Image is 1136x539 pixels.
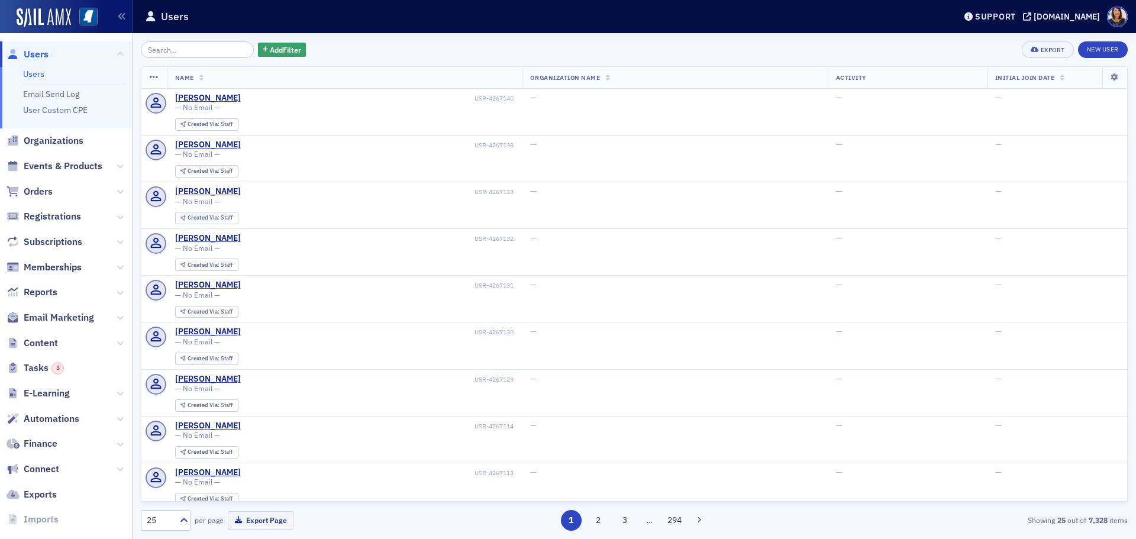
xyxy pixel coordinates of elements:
span: — [836,279,843,290]
span: Created Via : [188,354,221,362]
a: [PERSON_NAME] [175,140,241,150]
span: — [530,186,537,196]
a: Registrations [7,210,81,223]
div: Created Via: Staff [175,118,238,131]
div: Export [1041,47,1065,53]
div: [PERSON_NAME] [175,280,241,291]
span: — [836,326,843,337]
span: — [836,186,843,196]
div: USR-4267130 [243,328,514,336]
a: Memberships [7,261,82,274]
img: SailAMX [17,8,71,27]
div: Staff [188,121,233,128]
div: USR-4267113 [243,469,514,477]
div: Staff [188,449,233,456]
div: Created Via: Staff [175,259,238,271]
a: E-Learning [7,387,70,400]
span: — No Email — [175,150,220,159]
a: [PERSON_NAME] [175,374,241,385]
span: — [995,420,1002,431]
div: Created Via: Staff [175,399,238,412]
a: Users [23,69,44,79]
span: — [836,373,843,384]
span: — [530,279,537,290]
span: Registrations [24,210,81,223]
span: Created Via : [188,120,221,128]
span: Memberships [24,261,82,274]
span: — [836,139,843,150]
span: — [530,326,537,337]
span: — [530,467,537,477]
span: — [530,233,537,243]
a: [PERSON_NAME] [175,233,241,244]
div: [PERSON_NAME] [175,327,241,337]
div: [DOMAIN_NAME] [1034,11,1100,22]
span: Created Via : [188,261,221,269]
a: Reports [7,286,57,299]
a: [PERSON_NAME] [175,467,241,478]
div: USR-4267140 [243,95,514,102]
span: — [995,373,1002,384]
span: — [530,373,537,384]
a: Orders [7,185,53,198]
button: 2 [588,510,608,531]
button: 1 [561,510,582,531]
span: — [995,279,1002,290]
button: [DOMAIN_NAME] [1023,12,1104,21]
div: USR-4267133 [243,188,514,196]
a: Connect [7,463,59,476]
span: Connect [24,463,59,476]
span: Created Via : [188,495,221,502]
div: 25 [147,514,173,527]
span: Automations [24,412,79,425]
strong: 7,328 [1086,515,1109,525]
span: Created Via : [188,167,221,175]
span: — [836,233,843,243]
div: [PERSON_NAME] [175,93,241,104]
span: Organizations [24,134,83,147]
span: — No Email — [175,103,220,112]
span: — [530,139,537,150]
div: Created Via: Staff [175,353,238,365]
div: Created Via: Staff [175,306,238,318]
div: USR-4267138 [243,141,514,149]
span: Organization Name [530,73,600,82]
a: Finance [7,437,57,450]
span: — [836,92,843,103]
div: Support [975,11,1016,22]
a: View Homepage [71,8,98,28]
label: per page [195,515,224,525]
a: [PERSON_NAME] [175,421,241,431]
span: — [995,186,1002,196]
span: Finance [24,437,57,450]
div: USR-4267132 [243,235,514,243]
div: USR-4267129 [243,376,514,383]
a: Email Marketing [7,311,94,324]
div: Created Via: Staff [175,493,238,505]
div: 3 [51,362,64,375]
span: — [995,233,1002,243]
span: — [530,92,537,103]
a: Subscriptions [7,235,82,248]
strong: 25 [1055,515,1067,525]
span: Created Via : [188,308,221,315]
span: Content [24,337,58,350]
div: Created Via: Staff [175,212,238,224]
img: SailAMX [79,8,98,26]
button: Export Page [228,511,293,530]
a: Events & Products [7,160,102,173]
a: Exports [7,488,57,501]
span: Users [24,48,49,61]
div: Created Via: Staff [175,446,238,459]
span: — [995,92,1002,103]
div: Staff [188,168,233,175]
span: Email Marketing [24,311,94,324]
a: [PERSON_NAME] [175,186,241,197]
span: Add Filter [270,44,301,55]
span: — No Email — [175,291,220,299]
span: Orders [24,185,53,198]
